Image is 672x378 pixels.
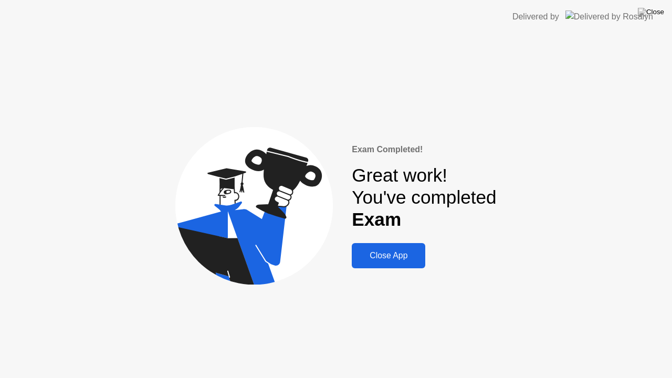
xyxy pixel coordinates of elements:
[565,10,653,23] img: Delivered by Rosalyn
[352,143,496,156] div: Exam Completed!
[638,8,664,16] img: Close
[512,10,559,23] div: Delivered by
[352,209,401,229] b: Exam
[355,251,422,260] div: Close App
[352,164,496,231] div: Great work! You've completed
[352,243,425,268] button: Close App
